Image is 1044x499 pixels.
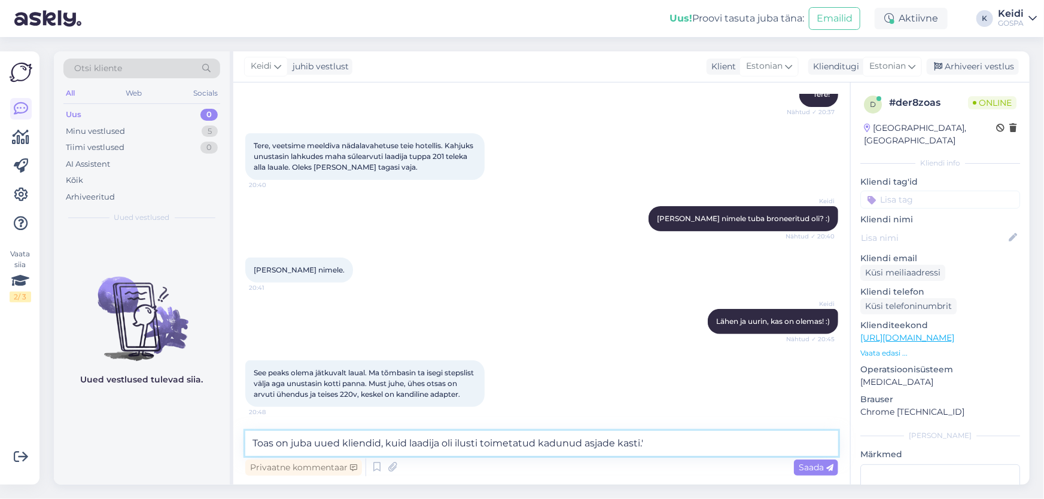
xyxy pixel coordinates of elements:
div: GOSPA [998,19,1024,28]
span: Lähen ja uurin, kas on olemas! :) [716,317,830,326]
div: All [63,85,77,101]
p: Chrome [TECHNICAL_ID] [860,406,1020,418]
div: K [976,10,993,27]
span: 20:41 [249,283,294,292]
div: Tiimi vestlused [66,142,124,154]
input: Lisa tag [860,191,1020,209]
p: Klienditeekond [860,319,1020,332]
span: 20:40 [249,180,294,189]
span: d [870,100,876,109]
div: 0 [200,109,218,121]
div: Klient [707,60,736,73]
span: Nähtud ✓ 20:37 [787,108,835,117]
span: See peaks olema jätkuvalt laual. Ma tõmbasin ta isegi stepslist välja aga unustasin kotti panna. ... [254,368,476,399]
p: Brauser [860,393,1020,406]
span: Otsi kliente [74,62,122,75]
div: Proovi tasuta juba täna: [669,11,804,26]
div: Uus [66,109,81,121]
p: Kliendi tag'id [860,176,1020,188]
span: Tere, veetsime meeldiva nädalavahetuse teie hotellis. Kahjuks unustasin lahkudes maha sűlearvuti ... [254,141,475,172]
div: Privaatne kommentaar [245,460,362,476]
div: Kõik [66,175,83,186]
a: [URL][DOMAIN_NAME] [860,332,954,343]
div: Web [124,85,145,101]
div: Küsi meiliaadressi [860,265,945,281]
textarea: Toas on juba uued kliendid, kuid laadija oli ilusti toimetatud kadunud asjade kasti.' [245,431,838,456]
a: KeidiGOSPA [998,9,1037,28]
p: [MEDICAL_DATA] [860,376,1020,388]
div: [GEOGRAPHIC_DATA], [GEOGRAPHIC_DATA] [864,122,996,147]
div: Arhiveeri vestlus [927,59,1019,75]
input: Lisa nimi [861,231,1006,244]
span: [PERSON_NAME] nimele. [254,265,345,274]
p: Operatsioonisüsteem [860,363,1020,376]
p: Kliendi telefon [860,286,1020,298]
span: [PERSON_NAME] nimele tuba broneeritud oli? :) [657,214,830,223]
p: Kliendi nimi [860,213,1020,226]
p: Vaata edasi ... [860,348,1020,359]
p: Kliendi email [860,252,1020,265]
p: Uued vestlused tulevad siia. [81,374,203,386]
div: 5 [202,125,218,137]
span: Saada [799,462,833,473]
span: Nähtud ✓ 20:45 [786,335,835,344]
span: Keidi [790,299,835,308]
span: Keidi [790,197,835,206]
span: 20:48 [249,408,294,417]
button: Emailid [809,7,860,30]
span: Tere! [813,90,830,99]
span: Online [968,96,1016,109]
div: juhib vestlust [288,60,349,73]
div: Arhiveeritud [66,191,115,203]
div: Kliendi info [860,158,1020,169]
div: Aktiivne [875,8,948,29]
img: Askly Logo [10,61,32,84]
div: AI Assistent [66,158,110,170]
span: Estonian [746,60,783,73]
div: Keidi [998,9,1024,19]
div: 0 [200,142,218,154]
img: No chats [54,255,230,363]
div: Klienditugi [808,60,859,73]
div: Socials [191,85,220,101]
div: [PERSON_NAME] [860,430,1020,441]
span: Estonian [869,60,906,73]
b: Uus! [669,13,692,24]
div: Küsi telefoninumbrit [860,298,957,314]
div: 2 / 3 [10,292,31,302]
p: Märkmed [860,448,1020,461]
span: Uued vestlused [114,212,170,223]
span: Nähtud ✓ 20:40 [786,232,835,241]
div: # der8zoas [889,96,968,110]
div: Vaata siia [10,249,31,302]
span: Keidi [251,60,272,73]
div: Minu vestlused [66,125,125,137]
